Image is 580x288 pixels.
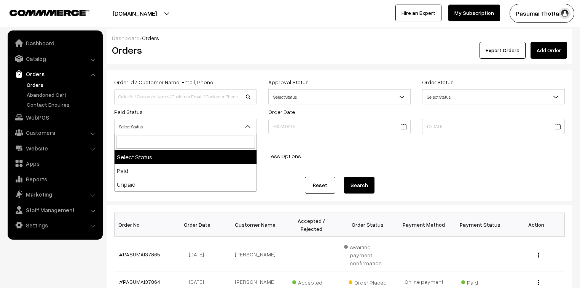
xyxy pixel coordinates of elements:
li: Paid [115,164,257,178]
a: Contact Enquires [25,101,100,109]
button: Pasumai Thotta… [510,4,574,23]
h2: Orders [112,44,256,56]
th: Action [508,213,565,237]
th: Payment Status [452,213,508,237]
label: Order Id / Customer Name, Email, Phone [114,78,213,86]
img: Menu [538,253,539,258]
a: Add Order [531,42,567,59]
a: Catalog [10,52,100,66]
label: Order Date [268,108,295,116]
a: Abandoned Cart [25,91,100,99]
td: - [452,237,508,272]
span: Select Status [115,120,257,133]
a: Marketing [10,187,100,201]
a: Dashboard [112,35,140,41]
a: Settings [10,218,100,232]
a: Dashboard [10,36,100,50]
td: [PERSON_NAME] [227,237,283,272]
li: Select Status [115,150,257,164]
td: - [283,237,339,272]
span: Select Status [422,89,565,104]
a: Less Options [268,153,301,159]
a: #PASUMAI37865 [119,251,160,258]
a: Orders [25,81,100,89]
span: Awaiting payment confirmation [344,241,391,267]
span: Paid [461,277,499,286]
button: Search [344,177,374,194]
a: Reset [305,177,335,194]
th: Customer Name [227,213,283,237]
a: Reports [10,172,100,186]
img: user [559,8,570,19]
button: [DOMAIN_NAME] [86,4,183,23]
img: Menu [538,280,539,285]
input: From Date [268,119,411,134]
a: My Subscription [448,5,500,21]
a: Apps [10,157,100,170]
a: Orders [10,67,100,81]
a: COMMMERCE [10,8,76,17]
a: Hire an Expert [395,5,441,21]
span: Order Placed [349,277,387,286]
a: Website [10,141,100,155]
a: WebPOS [10,110,100,124]
a: #PASUMAI37864 [119,278,160,285]
span: Select Status [268,89,411,104]
li: Unpaid [115,178,257,191]
span: Orders [142,35,159,41]
a: Customers [10,126,100,139]
span: Select Status [422,90,564,104]
a: Staff Management [10,203,100,217]
th: Order No [115,213,171,237]
th: Order Status [339,213,396,237]
th: Order Date [170,213,227,237]
th: Payment Method [396,213,452,237]
div: / [112,34,567,42]
th: Accepted / Rejected [283,213,339,237]
label: Paid Status [114,108,143,116]
input: Order Id / Customer Name / Customer Email / Customer Phone [114,89,257,104]
label: Approval Status [268,78,309,86]
span: Select Status [269,90,411,104]
input: To Date [422,119,565,134]
span: Select Status [114,119,257,134]
label: Order Status [422,78,454,86]
button: Export Orders [480,42,526,59]
span: Accepted [292,277,330,286]
img: COMMMERCE [10,10,89,16]
td: [DATE] [170,237,227,272]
